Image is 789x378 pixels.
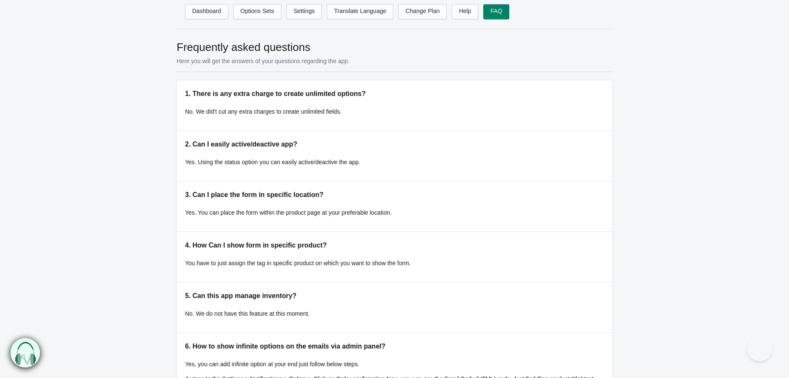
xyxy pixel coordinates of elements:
[185,158,604,166] p: Yes. Using the status option you can easily active/deactive the app.
[483,4,509,19] a: FAQ
[233,4,281,19] a: Options Sets
[177,40,612,55] h2: Frequently asked questions
[177,57,612,65] p: Here you will get the answers of your questions regarding the app.
[185,107,604,116] p: No. We did't cut any extra charges to create unlimited fields.
[286,4,322,19] a: Settings
[747,336,772,361] iframe: Toggle Customer Support
[185,360,604,368] p: Yes, you can add infinite option at your end just follow below steps.
[185,4,228,19] a: Dashboard
[185,89,604,99] h5: 1. There is any extra charge to create unlimited options?
[185,190,604,200] h5: 3. Can I place the form in specific location?
[398,4,447,19] a: Change Plan
[327,4,393,19] a: Translate Language
[185,291,604,301] h5: 5. Can this app manage inventory?
[185,259,604,267] p: You have to just assign the tag in specific product on which you want to show the form.
[452,4,478,19] a: Help
[11,338,40,367] img: bxm.png
[185,208,604,217] p: Yes. You can place the form within the product page at your preferable location.
[185,341,604,351] h5: 6. How to show infinite options on the emails via admin panel?
[185,240,604,250] h5: 4. How Can I show form in specific product?
[185,139,604,149] h5: 2. Can I easily active/deactive app?
[185,309,604,318] p: No. We do not have this feature at this moment.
